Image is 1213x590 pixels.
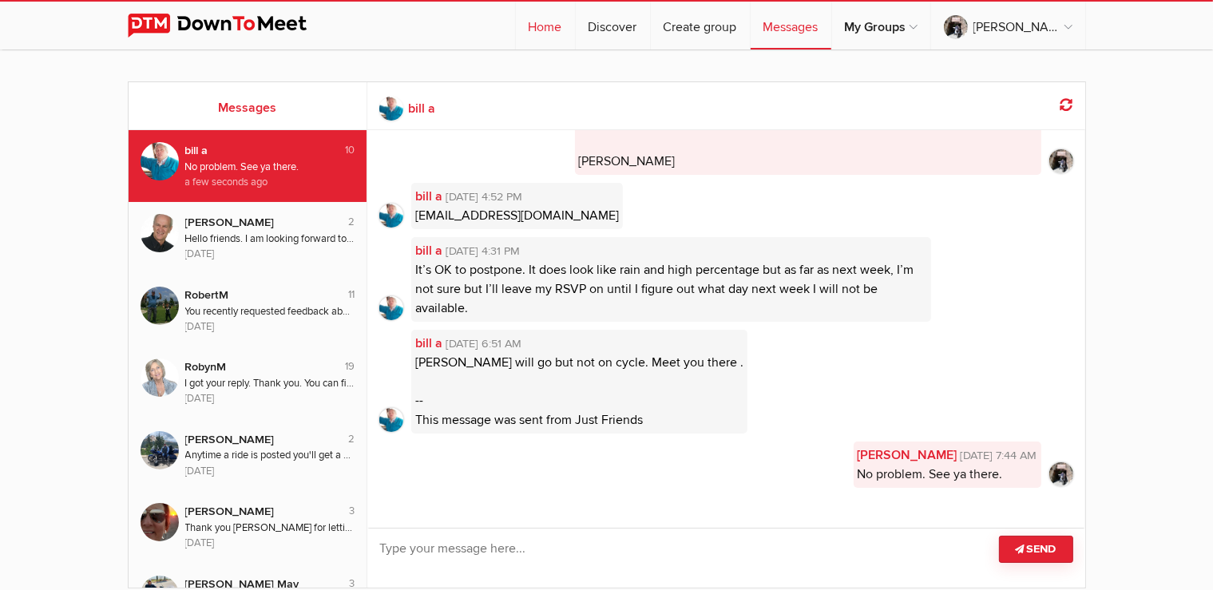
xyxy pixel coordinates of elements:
[141,358,355,406] a: RobynM 19 RobynM I got your reply. Thank you. You can find it here: [DATE]
[185,232,355,247] div: Hello friends. I am looking forward to riding with you.
[141,214,179,252] img: John Rhodes
[415,187,619,206] a: bill a[DATE] 4:52 PM
[415,334,743,353] a: bill a[DATE] 6:51 AM
[141,287,179,325] img: RobertM
[379,204,403,228] img: cropped.jpg
[141,214,355,262] a: John Rhodes 2 [PERSON_NAME] Hello friends. I am looking forward to riding with you. [DATE]
[331,504,355,519] div: 3
[185,521,355,536] div: Thank you [PERSON_NAME] for letting us know about [PERSON_NAME]. I hate to hear this.
[442,243,520,260] span: [DATE] 4:31 PM
[185,431,331,449] div: [PERSON_NAME]
[185,448,355,463] div: Anytime a ride is posted you'll get a notification. Certainly not a requirement. I know you're ou...
[185,142,331,160] div: bill a
[185,304,355,319] div: You recently requested feedback about this group and participation. I doubt that things will get ...
[185,247,355,262] div: [DATE]
[415,354,743,428] span: [PERSON_NAME] will go but not on cycle. Meet you there . -- This message was sent from Just Friends
[141,503,179,541] img: Cindy Barlow
[415,208,619,224] span: [EMAIL_ADDRESS][DOMAIN_NAME]
[185,175,355,190] div: a few seconds ago
[185,503,331,521] div: [PERSON_NAME]
[408,99,435,118] b: bill a
[415,241,927,260] a: bill a[DATE] 4:31 PM
[415,262,914,316] span: It’s OK to postpone. It does look like rain and high percentage but as far as next week, I’m not ...
[331,287,355,303] div: 11
[185,391,355,406] div: [DATE]
[858,466,1003,482] span: No problem. See ya there.
[751,2,831,49] a: Messages
[1049,462,1073,486] img: cropped.jpg
[141,503,355,551] a: Cindy Barlow 3 [PERSON_NAME] Thank you [PERSON_NAME] for letting us know about [PERSON_NAME]. I h...
[516,2,575,49] a: Home
[331,432,355,447] div: 2
[379,408,403,432] img: cropped.jpg
[141,142,355,190] a: bill a 10 bill a No problem. See ya there. a few seconds ago
[185,464,355,479] div: [DATE]
[957,447,1037,465] span: [DATE] 7:44 AM
[379,97,1073,121] a: bill a
[832,2,930,49] a: My Groups
[185,160,355,175] div: No problem. See ya there.
[1049,149,1073,173] img: cropped.jpg
[442,335,521,353] span: [DATE] 6:51 AM
[185,214,331,232] div: [PERSON_NAME]
[141,287,355,335] a: RobertM 11 RobertM You recently requested feedback about this group and participation. I doubt th...
[858,445,1037,465] a: [PERSON_NAME][DATE] 7:44 AM
[331,359,355,374] div: 19
[379,296,403,320] img: cropped.jpg
[185,319,355,335] div: [DATE]
[141,98,355,117] h2: Messages
[141,358,179,397] img: RobynM
[931,2,1085,49] a: [PERSON_NAME]
[128,14,331,38] img: DownToMeet
[999,536,1073,563] button: Send
[185,376,355,391] div: I got your reply. Thank you. You can find it here:
[141,431,179,469] img: Dennis J
[331,143,355,158] div: 10
[185,358,331,376] div: RobynM
[442,188,522,206] span: [DATE] 4:52 PM
[576,2,650,49] a: Discover
[185,287,331,304] div: RobertM
[331,215,355,230] div: 2
[651,2,750,49] a: Create group
[185,536,355,551] div: [DATE]
[141,142,179,180] img: bill a
[141,431,355,479] a: Dennis J 2 [PERSON_NAME] Anytime a ride is posted you'll get a notification. Certainly not a requ...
